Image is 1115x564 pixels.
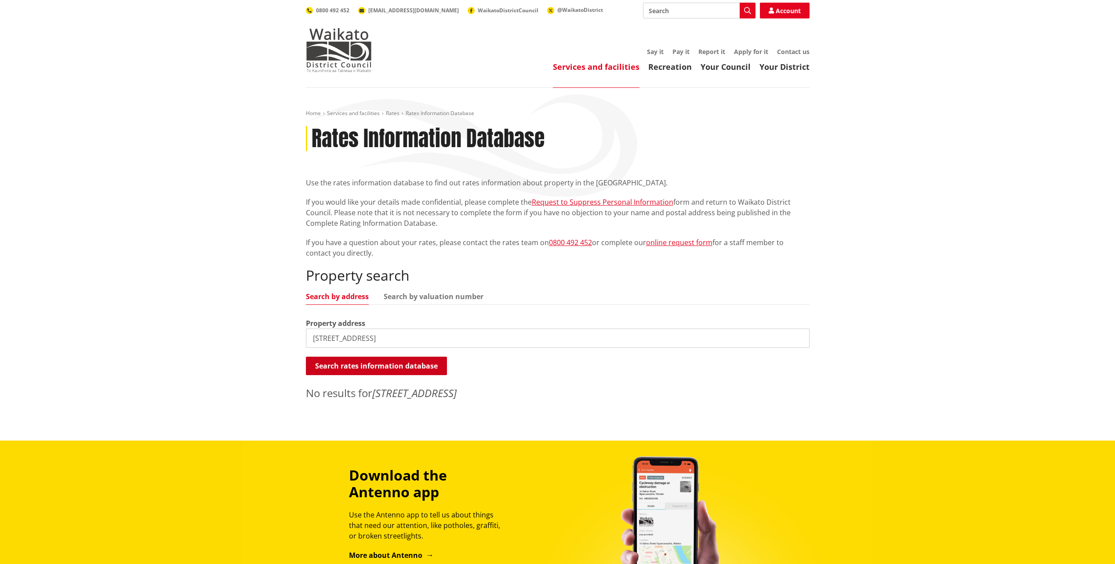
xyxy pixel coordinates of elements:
p: If you have a question about your rates, please contact the rates team on or complete our for a s... [306,237,810,258]
a: 0800 492 452 [549,238,592,247]
p: Use the Antenno app to tell us about things that need our attention, like potholes, graffiti, or ... [349,510,508,541]
a: Services and facilities [327,109,380,117]
a: online request form [646,238,712,247]
a: @WaikatoDistrict [547,6,603,14]
span: WaikatoDistrictCouncil [478,7,538,14]
h3: Download the Antenno app [349,467,508,501]
button: Search rates information database [306,357,447,375]
span: @WaikatoDistrict [557,6,603,14]
a: Pay it [672,47,690,56]
a: More about Antenno [349,550,434,560]
span: 0800 492 452 [316,7,349,14]
a: Account [760,3,810,18]
a: Your Council [701,61,751,72]
em: [STREET_ADDRESS] [372,386,457,400]
h2: Property search [306,267,810,284]
h1: Rates Information Database [312,126,545,152]
input: e.g. Duke Street NGARUAWAHIA [306,329,810,348]
p: No results for [306,385,810,401]
a: Request to Suppress Personal Information [532,197,673,207]
a: WaikatoDistrictCouncil [468,7,538,14]
a: Contact us [777,47,810,56]
a: Search by valuation number [384,293,483,300]
p: If you would like your details made confidential, please complete the form and return to Waikato ... [306,197,810,228]
a: Services and facilities [553,61,639,72]
label: Property address [306,318,365,329]
img: Waikato District Council - Te Kaunihera aa Takiwaa o Waikato [306,28,372,72]
a: Your District [759,61,810,72]
a: Apply for it [734,47,768,56]
a: Say it [647,47,664,56]
a: [EMAIL_ADDRESS][DOMAIN_NAME] [358,7,459,14]
a: Recreation [648,61,692,72]
p: Use the rates information database to find out rates information about property in the [GEOGRAPHI... [306,177,810,188]
a: Search by address [306,293,369,300]
a: Rates [386,109,400,117]
span: Rates Information Database [406,109,474,117]
span: [EMAIL_ADDRESS][DOMAIN_NAME] [368,7,459,14]
a: 0800 492 452 [306,7,349,14]
a: Report it [698,47,725,56]
iframe: Messenger Launcher [1075,527,1106,559]
nav: breadcrumb [306,110,810,117]
a: Home [306,109,321,117]
input: Search input [643,3,755,18]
